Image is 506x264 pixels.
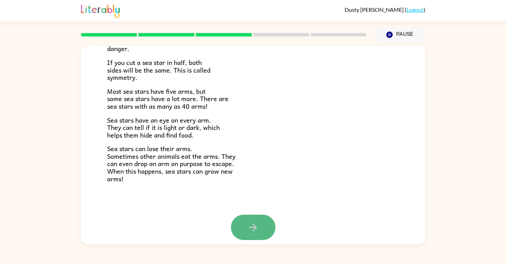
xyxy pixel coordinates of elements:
[375,27,425,43] button: Pause
[407,6,424,13] a: Logout
[107,57,210,82] span: If you cut a sea star in half, both sides will be the same. This is called symmetry.
[345,6,425,13] div: ( )
[107,115,220,140] span: Sea stars have an eye on every arm. They can tell if it is light or dark, which helps them hide a...
[107,86,228,111] span: Most sea stars have five arms, but some sea stars have a lot more. There are sea stars with as ma...
[107,143,235,183] span: Sea stars can lose their arms. Sometimes other animals eat the arms. They can even drop an arm on...
[81,3,120,18] img: Literably
[345,6,405,13] span: Dusty [PERSON_NAME]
